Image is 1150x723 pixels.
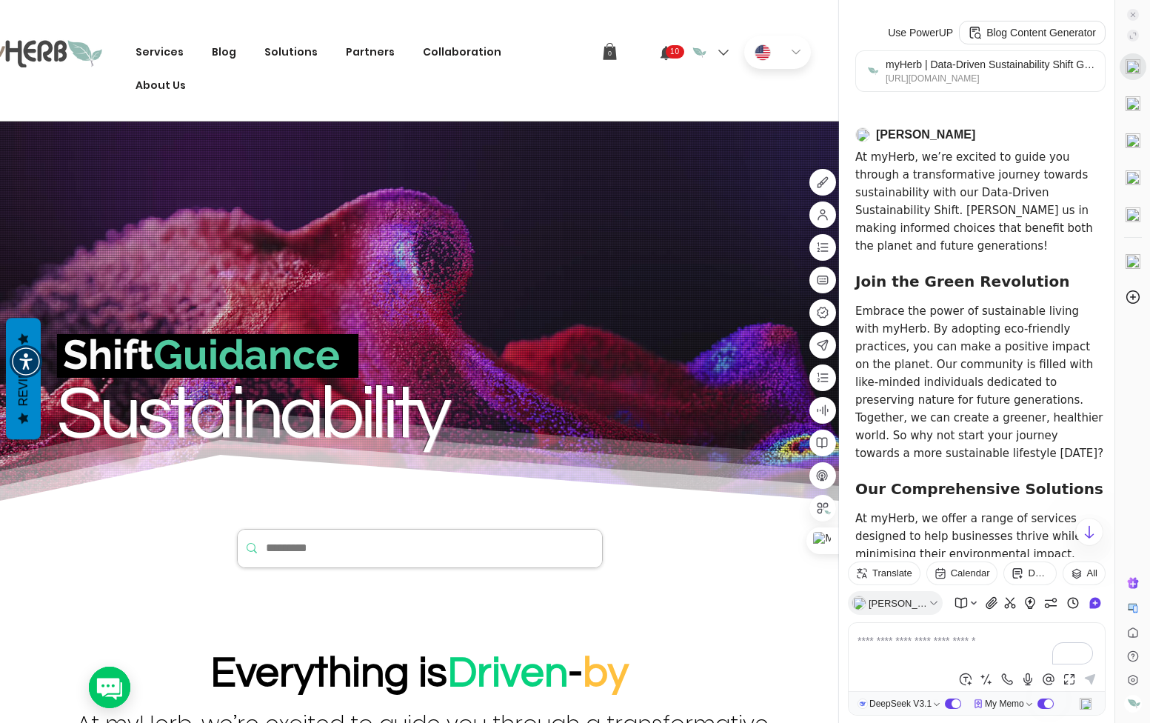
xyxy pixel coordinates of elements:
[10,345,42,378] div: Accessibility Menu
[744,36,811,69] div: Language Selector: English
[346,44,395,60] span: Partners
[136,78,186,93] span: About Us
[128,72,193,99] a: About Us
[257,39,325,66] div: Solutions
[210,652,629,695] span: Everything is -
[63,330,153,379] span: Shift
[6,319,41,440] button: Reviews
[153,330,340,379] span: Guidance
[607,50,611,57] text: 0
[338,39,402,66] a: Partners
[264,44,318,60] span: Solutions
[415,39,509,66] a: Collaboration
[658,45,674,61] a: 10 Notifications
[212,44,236,60] span: Blog
[204,39,244,66] a: Blog
[423,44,501,60] span: Collaboration
[447,652,568,695] span: Driven
[603,43,617,60] a: Cart with 0 items
[128,39,586,99] nav: Site
[755,44,771,61] img: English
[128,39,191,66] a: Services
[583,652,629,695] span: by
[683,39,730,67] div: Aaron Levin account
[57,376,448,453] span: Sustainability
[266,530,571,567] input: Search...
[136,44,184,60] span: Services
